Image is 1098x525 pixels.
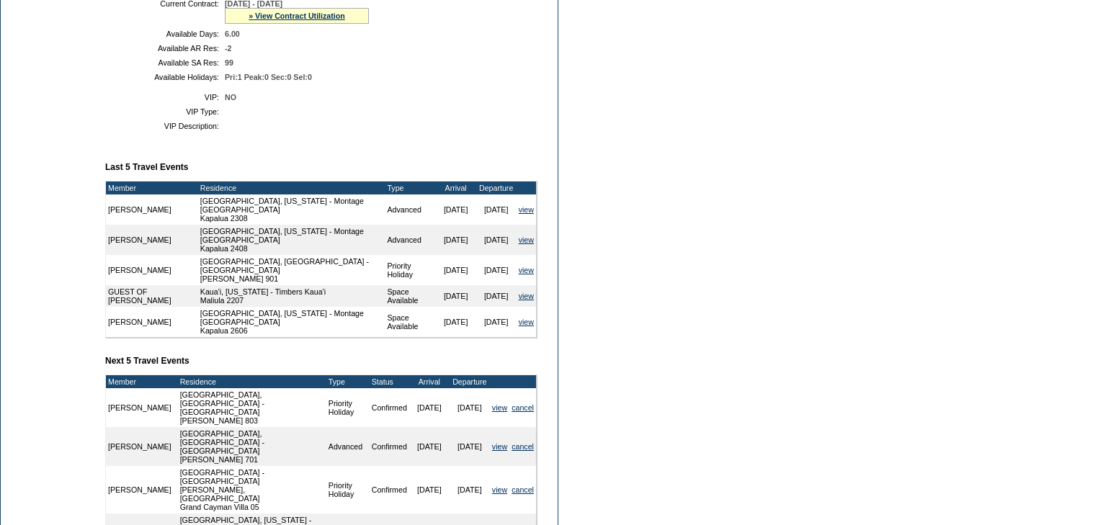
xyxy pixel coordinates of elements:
[519,266,534,274] a: view
[105,356,189,366] b: Next 5 Travel Events
[178,388,326,427] td: [GEOGRAPHIC_DATA], [GEOGRAPHIC_DATA] - [GEOGRAPHIC_DATA] [PERSON_NAME] 803
[492,403,507,412] a: view
[450,388,490,427] td: [DATE]
[106,307,198,337] td: [PERSON_NAME]
[111,93,219,102] td: VIP:
[111,30,219,38] td: Available Days:
[326,427,370,466] td: Advanced
[370,388,409,427] td: Confirmed
[385,307,435,337] td: Space Available
[450,466,490,513] td: [DATE]
[198,225,385,255] td: [GEOGRAPHIC_DATA], [US_STATE] - Montage [GEOGRAPHIC_DATA] Kapalua 2408
[249,12,345,20] a: » View Contract Utilization
[106,255,198,285] td: [PERSON_NAME]
[178,466,326,513] td: [GEOGRAPHIC_DATA] - [GEOGRAPHIC_DATA][PERSON_NAME], [GEOGRAPHIC_DATA] Grand Cayman Villa 05
[198,194,385,225] td: [GEOGRAPHIC_DATA], [US_STATE] - Montage [GEOGRAPHIC_DATA] Kapalua 2308
[106,285,198,307] td: GUEST OF [PERSON_NAME]
[111,44,219,53] td: Available AR Res:
[519,318,534,326] a: view
[519,205,534,214] a: view
[476,307,517,337] td: [DATE]
[106,225,198,255] td: [PERSON_NAME]
[476,181,517,194] td: Departure
[385,255,435,285] td: Priority Holiday
[519,235,534,244] a: view
[512,442,534,451] a: cancel
[225,30,240,38] span: 6.00
[225,44,231,53] span: -2
[105,162,188,172] b: Last 5 Travel Events
[436,225,476,255] td: [DATE]
[106,375,174,388] td: Member
[111,73,219,81] td: Available Holidays:
[450,427,490,466] td: [DATE]
[385,225,435,255] td: Advanced
[111,58,219,67] td: Available SA Res:
[519,292,534,300] a: view
[326,388,370,427] td: Priority Holiday
[436,285,476,307] td: [DATE]
[106,194,198,225] td: [PERSON_NAME]
[198,285,385,307] td: Kaua'i, [US_STATE] - Timbers Kaua'i Maliula 2207
[476,225,517,255] td: [DATE]
[409,466,450,513] td: [DATE]
[409,388,450,427] td: [DATE]
[512,403,534,412] a: cancel
[326,466,370,513] td: Priority Holiday
[111,122,219,130] td: VIP Description:
[198,307,385,337] td: [GEOGRAPHIC_DATA], [US_STATE] - Montage [GEOGRAPHIC_DATA] Kapalua 2606
[106,388,174,427] td: [PERSON_NAME]
[436,255,476,285] td: [DATE]
[370,466,409,513] td: Confirmed
[436,181,476,194] td: Arrival
[106,466,174,513] td: [PERSON_NAME]
[385,285,435,307] td: Space Available
[106,181,198,194] td: Member
[178,427,326,466] td: [GEOGRAPHIC_DATA], [GEOGRAPHIC_DATA] - [GEOGRAPHIC_DATA] [PERSON_NAME] 701
[225,73,312,81] span: Pri:1 Peak:0 Sec:0 Sel:0
[385,194,435,225] td: Advanced
[370,375,409,388] td: Status
[106,427,174,466] td: [PERSON_NAME]
[409,427,450,466] td: [DATE]
[450,375,490,388] td: Departure
[225,93,236,102] span: NO
[436,194,476,225] td: [DATE]
[198,255,385,285] td: [GEOGRAPHIC_DATA], [GEOGRAPHIC_DATA] - [GEOGRAPHIC_DATA] [PERSON_NAME] 901
[409,375,450,388] td: Arrival
[178,375,326,388] td: Residence
[370,427,409,466] td: Confirmed
[492,485,507,494] a: view
[512,485,534,494] a: cancel
[476,255,517,285] td: [DATE]
[492,442,507,451] a: view
[198,181,385,194] td: Residence
[225,58,233,67] span: 99
[476,194,517,225] td: [DATE]
[385,181,435,194] td: Type
[476,285,517,307] td: [DATE]
[111,107,219,116] td: VIP Type:
[326,375,370,388] td: Type
[436,307,476,337] td: [DATE]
